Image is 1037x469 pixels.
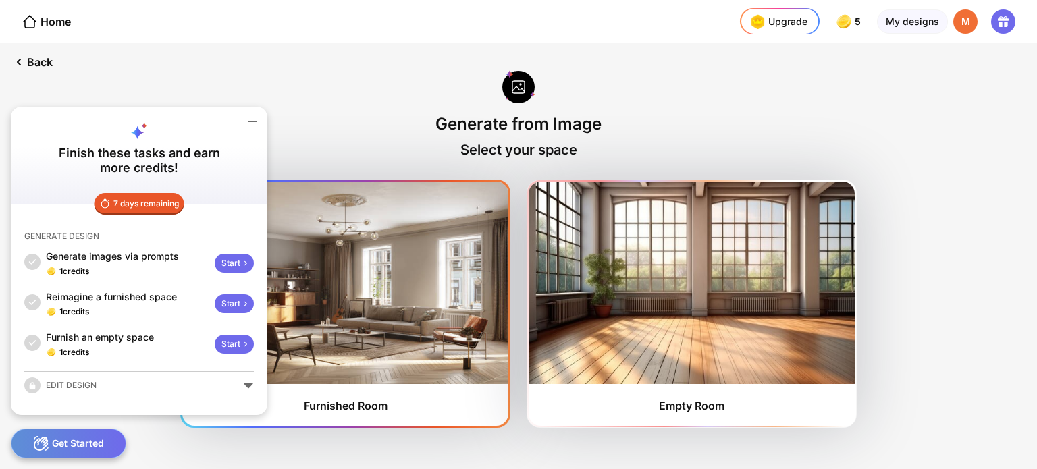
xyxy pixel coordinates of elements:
span: 1 [59,306,63,316]
div: Finish these tasks and earn more credits! [49,146,229,175]
div: credits [59,347,89,358]
div: Upgrade [747,11,807,32]
div: 7 days remaining [95,193,184,215]
div: Start [215,335,254,354]
div: Home [22,13,71,30]
div: Generate images via prompts [46,250,209,263]
div: Get Started [11,429,126,458]
div: Generate from Image [435,114,602,134]
img: furnishedRoom1.jpg [182,182,508,384]
div: M [953,9,978,34]
div: Empty Room [659,399,724,412]
img: furnishedRoom2.jpg [529,182,855,384]
div: My designs [877,9,948,34]
span: 1 [59,347,63,357]
div: Furnished Room [304,399,388,412]
div: GENERATE DESIGN [24,231,99,242]
div: Reimagine a furnished space [46,290,209,304]
div: credits [59,306,89,317]
div: credits [59,266,89,277]
span: 5 [855,16,863,27]
div: Start [215,294,254,313]
div: Furnish an empty space [46,331,209,344]
span: 1 [59,266,63,276]
div: Select your space [460,142,577,158]
img: upgrade-nav-btn-icon.gif [747,11,768,32]
div: Start [215,254,254,273]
